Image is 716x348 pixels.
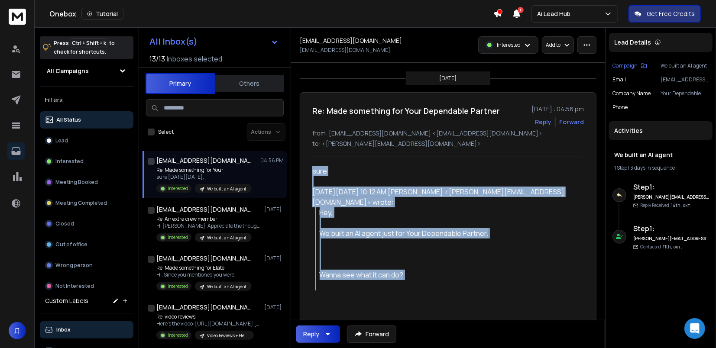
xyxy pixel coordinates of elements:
button: Campaign [612,62,647,69]
p: We built an AI agent [207,235,246,241]
p: [EMAIL_ADDRESS][DOMAIN_NAME] [661,76,709,83]
span: 1 [518,7,524,13]
h1: [EMAIL_ADDRESS][DOMAIN_NAME] [156,156,252,165]
button: Get Free Credits [629,5,701,23]
p: Hi, Since you mentioned you were [156,271,252,278]
h3: Inboxes selected [167,54,222,64]
button: Tutorial [81,8,123,20]
h1: Re: Made something for Your Dependable Partner [312,105,500,117]
div: Forward [559,118,584,126]
p: Re: Made something for Your [156,167,252,174]
div: | [614,164,707,171]
h1: [EMAIL_ADDRESS][DOMAIN_NAME] [156,303,252,312]
p: from: [EMAIL_ADDRESS][DOMAIN_NAME] <[EMAIL_ADDRESS][DOMAIN_NAME]> [312,129,584,138]
p: We built an AI agent [207,186,246,192]
button: All Inbox(s) [143,33,285,50]
h1: [EMAIL_ADDRESS][DOMAIN_NAME] [156,205,252,214]
button: All Campaigns [40,62,133,80]
p: Wrong person [55,262,93,269]
div: Onebox [49,8,493,20]
p: Contacted [640,244,682,250]
button: Inbox [40,321,133,338]
span: 3 days in sequence [630,164,675,171]
div: [DATE][DATE] 10:12 AM [PERSON_NAME] <[PERSON_NAME][EMAIL_ADDRESS][DOMAIN_NAME]> wrote: [312,187,565,207]
h1: We built an AI agent [614,151,707,159]
button: Interested [40,153,133,170]
p: Interested [168,283,188,290]
p: [DATE] [264,206,284,213]
button: All Status [40,111,133,129]
label: Select [158,129,174,135]
p: Here's the video: [URL][DOMAIN_NAME] [[URL][DOMAIN_NAME]] Just making sure [156,320,260,327]
p: Campaign [612,62,638,69]
p: Interested [168,185,188,192]
p: Add to [546,42,560,48]
button: Lead [40,132,133,149]
p: Email [612,76,626,83]
button: Wrong person [40,257,133,274]
p: Interested [168,332,188,338]
div: sure [312,166,565,176]
p: Inbox [56,326,71,333]
h6: [PERSON_NAME][EMAIL_ADDRESS][DOMAIN_NAME] [633,194,709,200]
p: Video Reviews + HeyGen subflow [207,332,249,339]
button: Out of office [40,236,133,253]
div: Reply [303,330,319,338]
p: to: <[PERSON_NAME][EMAIL_ADDRESS][DOMAIN_NAME]> [312,139,584,148]
p: Get Free Credits [647,10,695,18]
span: 11th, окт. [663,244,682,250]
button: Д [9,322,26,339]
button: Closed [40,215,133,232]
p: Interested [55,158,84,165]
button: Reply [296,325,340,343]
h1: [EMAIL_ADDRESS][DOMAIN_NAME] [300,36,402,45]
p: Lead Details [614,38,651,47]
p: Re: An extra crew member [156,216,260,222]
p: Press to check for shortcuts. [54,39,115,56]
button: Not Interested [40,277,133,295]
p: Lead [55,137,68,144]
h6: Step 1 : [633,182,709,192]
p: Interested [168,234,188,241]
h1: All Inbox(s) [149,37,198,46]
h6: [PERSON_NAME][EMAIL_ADDRESS][DOMAIN_NAME] [633,235,709,242]
p: Your Dependable Partner [661,90,709,97]
p: [DATE] [264,304,284,311]
span: 1 Step [614,164,627,171]
p: Meeting Completed [55,200,107,206]
p: Re: video reviews [156,313,260,320]
h1: All Campaigns [47,67,89,75]
h3: Custom Labels [45,296,88,305]
p: [DATE] : 04:56 pm [531,105,584,113]
p: We built an AI agent [207,284,246,290]
p: Phone [612,104,628,111]
span: 13 / 13 [149,54,165,64]
p: [EMAIL_ADDRESS][DOMAIN_NAME] [300,47,390,54]
p: [DATE] [264,255,284,262]
button: Meeting Completed [40,194,133,212]
p: sure [DATE][DATE], [156,174,252,180]
h3: Filters [40,94,133,106]
p: Meeting Booked [55,179,98,186]
button: Meeting Booked [40,174,133,191]
h6: Step 1 : [633,223,709,234]
p: All Status [56,116,81,123]
p: Out of office [55,241,87,248]
div: Activities [609,121,713,140]
p: Company Name [612,90,651,97]
p: Not Interested [55,283,94,290]
div: Open Intercom Messenger [684,318,705,339]
p: Closed [55,220,74,227]
p: 04:56 PM [260,157,284,164]
span: Ctrl + Shift + k [71,38,107,48]
button: Reply [535,118,551,126]
p: Reply Received [640,202,692,209]
p: Re: Made something for Elate [156,264,252,271]
p: Hi [PERSON_NAME], Appreciate the thoughtful questions. It’s [156,222,260,229]
p: We built an AI agent [661,62,709,69]
button: Others [215,74,284,93]
blockquote: Hey, We built an AI agent just for Your Dependable Partner. Wanna see what it can do? [315,207,565,290]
